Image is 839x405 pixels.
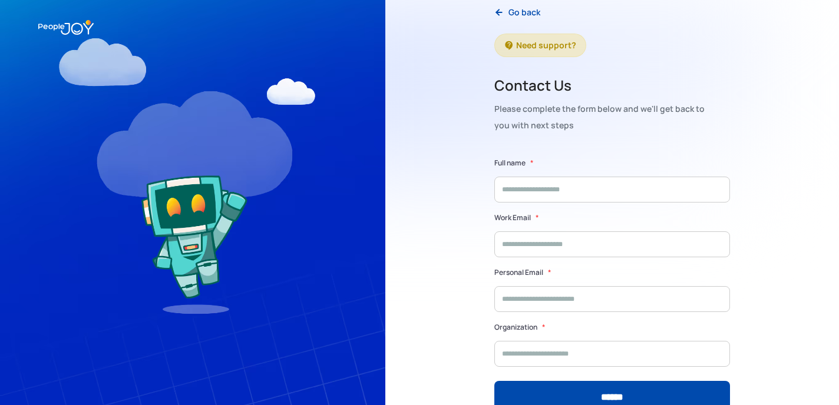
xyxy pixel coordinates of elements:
label: Personal Email [494,267,543,278]
div: Need support? [516,37,576,54]
label: Work Email [494,212,531,224]
div: Go back [508,6,540,18]
label: Organization [494,321,537,333]
div: Please complete the form below and we'll get back to you with next steps [494,101,706,134]
label: Full name [494,157,526,169]
h2: Contact Us [494,76,706,95]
